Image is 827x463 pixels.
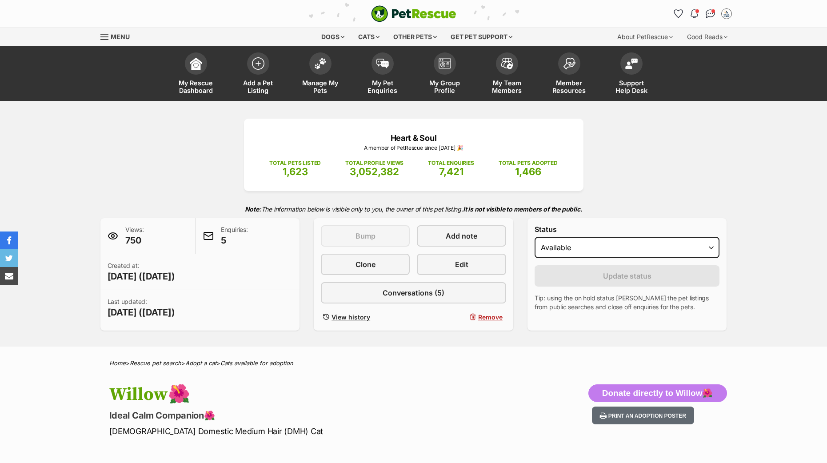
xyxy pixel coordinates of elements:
a: Manage My Pets [289,48,352,101]
span: Update status [603,271,651,281]
img: logo-cat-932fe2b9b8326f06289b0f2fb663e598f794de774fb13d1741a6617ecf9a85b4.svg [371,5,456,22]
button: Notifications [687,7,702,21]
span: 3,052,382 [350,166,399,177]
button: Print an adoption poster [592,407,694,425]
a: Add a Pet Listing [227,48,289,101]
img: group-profile-icon-3fa3cf56718a62981997c0bc7e787c4b2cf8bcc04b72c1350f741eb67cf2f40e.svg [439,58,451,69]
button: Remove [417,311,506,323]
p: TOTAL ENQUIRIES [428,159,474,167]
span: 7,421 [439,166,463,177]
a: My Pet Enquiries [352,48,414,101]
p: Views: [125,225,144,247]
div: Cats [352,28,386,46]
img: manage-my-pets-icon-02211641906a0b7f246fdf0571729dbe1e7629f14944591b6c1af311fb30b64b.svg [314,58,327,69]
p: TOTAL PETS ADOPTED [499,159,558,167]
a: Rescue pet search [130,359,181,367]
div: About PetRescue [611,28,679,46]
img: member-resources-icon-8e73f808a243e03378d46382f2149f9095a855e16c252ad45f914b54edf8863c.svg [563,58,575,70]
span: Clone [356,259,376,270]
img: help-desk-icon-fdf02630f3aa405de69fd3d07c3f3aa587a6932b1a1747fa1d2bba05be0121f9.svg [625,58,638,69]
label: Status [535,225,720,233]
a: PetRescue [371,5,456,22]
button: My account [719,7,734,21]
span: Support Help Desk [611,79,651,94]
a: Clone [321,254,410,275]
span: Bump [356,231,376,241]
strong: It is not visible to members of the public. [463,205,583,213]
span: Member Resources [549,79,589,94]
button: Update status [535,265,720,287]
span: [DATE] ([DATE]) [108,306,175,319]
p: Tip: using the on hold status [PERSON_NAME] the pet listings from public searches and close off e... [535,294,720,311]
span: Manage My Pets [300,79,340,94]
div: Good Reads [681,28,734,46]
a: Member Resources [538,48,600,101]
button: Bump [321,225,410,247]
img: Matleena Pukkila profile pic [722,9,731,18]
img: pet-enquiries-icon-7e3ad2cf08bfb03b45e93fb7055b45f3efa6380592205ae92323e6603595dc1f.svg [376,59,389,68]
span: My Team Members [487,79,527,94]
span: My Group Profile [425,79,465,94]
p: TOTAL PROFILE VIEWS [345,159,404,167]
a: Cats available for adoption [220,359,293,367]
p: [DEMOGRAPHIC_DATA] Domestic Medium Hair (DMH) Cat [109,425,485,437]
a: Home [109,359,126,367]
p: Last updated: [108,297,175,319]
span: View history [332,312,370,322]
span: Add a Pet Listing [238,79,278,94]
span: 5 [221,234,248,247]
span: Add note [446,231,477,241]
span: Conversations (5) [383,287,444,298]
span: My Rescue Dashboard [176,79,216,94]
a: Edit [417,254,506,275]
a: View history [321,311,410,323]
span: My Pet Enquiries [363,79,403,94]
span: 1,623 [283,166,308,177]
div: > > > [87,360,740,367]
img: dashboard-icon-eb2f2d2d3e046f16d808141f083e7271f6b2e854fb5c12c21221c1fb7104beca.svg [190,57,202,70]
div: Get pet support [444,28,519,46]
img: notifications-46538b983faf8c2785f20acdc204bb7945ddae34d4c08c2a6579f10ce5e182be.svg [691,9,698,18]
img: chat-41dd97257d64d25036548639549fe6c8038ab92f7586957e7f3b1b290dea8141.svg [706,9,715,18]
a: Add note [417,225,506,247]
a: Support Help Desk [600,48,663,101]
span: [DATE] ([DATE]) [108,270,175,283]
button: Donate directly to Willow🌺 [588,384,727,402]
a: My Rescue Dashboard [165,48,227,101]
p: Enquiries: [221,225,248,247]
p: TOTAL PETS LISTED [269,159,321,167]
span: Remove [478,312,503,322]
strong: Note: [245,205,261,213]
p: Heart & Soul [257,132,570,144]
a: Conversations [703,7,718,21]
a: Adopt a cat [185,359,216,367]
span: Menu [111,33,130,40]
a: My Team Members [476,48,538,101]
a: Favourites [671,7,686,21]
a: My Group Profile [414,48,476,101]
h1: Willow🌺 [109,384,485,405]
p: A member of PetRescue since [DATE] 🎉 [257,144,570,152]
a: Menu [100,28,136,44]
span: 1,466 [515,166,541,177]
span: 750 [125,234,144,247]
div: Other pets [387,28,443,46]
span: Edit [455,259,468,270]
a: Conversations (5) [321,282,506,303]
div: Dogs [315,28,351,46]
p: The information below is visible only to you, the owner of this pet listing. [100,200,727,218]
ul: Account quick links [671,7,734,21]
img: team-members-icon-5396bd8760b3fe7c0b43da4ab00e1e3bb1a5d9ba89233759b79545d2d3fc5d0d.svg [501,58,513,69]
p: Ideal Calm Companion🌺 [109,409,485,422]
img: add-pet-listing-icon-0afa8454b4691262ce3f59096e99ab1cd57d4a30225e0717b998d2c9b9846f56.svg [252,57,264,70]
p: Created at: [108,261,175,283]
